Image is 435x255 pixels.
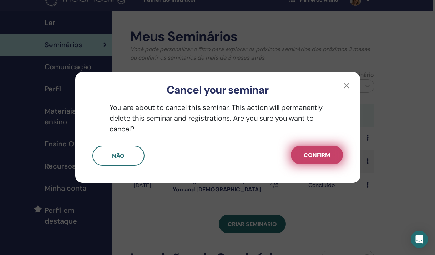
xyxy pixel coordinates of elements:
[92,102,343,134] p: You are about to cancel this seminar. This action will permanently delete this seminar and regist...
[112,152,125,160] span: Não
[87,84,349,96] h3: Cancel your seminar
[411,231,428,248] div: Open Intercom Messenger
[92,146,145,166] button: Não
[304,151,330,159] span: Confirm
[291,146,343,164] button: Confirm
